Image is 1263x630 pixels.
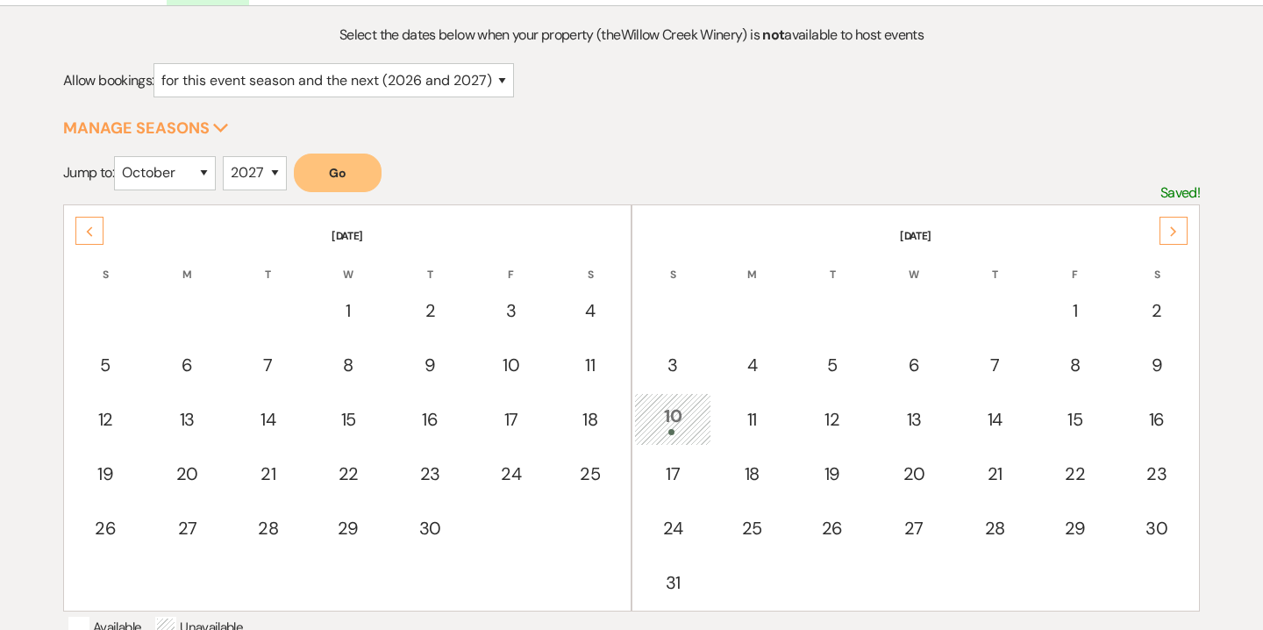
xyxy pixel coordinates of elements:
[1045,406,1104,433] div: 15
[156,515,218,541] div: 27
[75,515,135,541] div: 26
[723,406,781,433] div: 11
[1045,461,1104,487] div: 22
[239,406,297,433] div: 14
[318,461,378,487] div: 22
[318,515,378,541] div: 29
[1126,352,1188,378] div: 9
[552,246,629,283] th: S
[156,461,218,487] div: 20
[561,406,619,433] div: 18
[239,515,297,541] div: 28
[1045,515,1104,541] div: 29
[1126,515,1188,541] div: 30
[399,297,460,324] div: 2
[723,352,781,378] div: 4
[75,352,135,378] div: 5
[634,207,1197,244] th: [DATE]
[723,461,781,487] div: 18
[1045,352,1104,378] div: 8
[239,352,297,378] div: 7
[803,515,862,541] div: 26
[66,246,145,283] th: S
[75,461,135,487] div: 19
[1117,246,1197,283] th: S
[309,246,388,283] th: W
[883,352,945,378] div: 6
[723,515,781,541] div: 25
[1126,461,1188,487] div: 23
[318,297,378,324] div: 1
[956,246,1033,283] th: T
[966,515,1024,541] div: 28
[156,406,218,433] div: 13
[803,406,862,433] div: 12
[318,352,378,378] div: 8
[63,71,153,89] span: Allow bookings:
[634,246,711,283] th: S
[482,406,539,433] div: 17
[883,406,945,433] div: 13
[205,24,1058,47] p: Select the dates below when your property (the Willow Creek Winery ) is available to host events
[644,569,702,596] div: 31
[472,246,549,283] th: F
[644,515,702,541] div: 24
[561,352,619,378] div: 11
[1035,246,1114,283] th: F
[63,120,229,136] button: Manage Seasons
[239,461,297,487] div: 21
[793,246,872,283] th: T
[561,461,619,487] div: 25
[883,515,945,541] div: 27
[399,461,460,487] div: 23
[63,163,114,182] span: Jump to:
[482,461,539,487] div: 24
[318,406,378,433] div: 15
[874,246,954,283] th: W
[146,246,227,283] th: M
[1045,297,1104,324] div: 1
[644,352,702,378] div: 3
[713,246,790,283] th: M
[762,25,784,44] strong: not
[644,461,702,487] div: 17
[644,403,702,435] div: 10
[389,246,470,283] th: T
[803,352,862,378] div: 5
[156,352,218,378] div: 6
[75,406,135,433] div: 12
[883,461,945,487] div: 20
[294,154,382,192] button: Go
[399,515,460,541] div: 30
[966,352,1024,378] div: 7
[482,352,539,378] div: 10
[1126,406,1188,433] div: 16
[230,246,307,283] th: T
[399,406,460,433] div: 16
[966,461,1024,487] div: 21
[482,297,539,324] div: 3
[966,406,1024,433] div: 14
[1160,182,1200,204] p: Saved!
[1126,297,1188,324] div: 2
[561,297,619,324] div: 4
[803,461,862,487] div: 19
[399,352,460,378] div: 9
[66,207,629,244] th: [DATE]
